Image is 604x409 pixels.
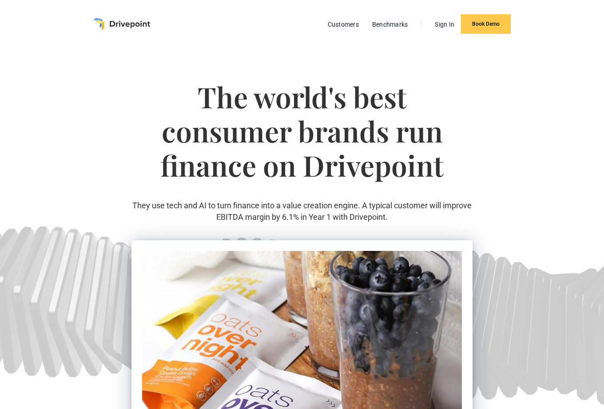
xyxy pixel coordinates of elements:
a: Customers [323,19,363,30]
h1: The world's best consumer brands run finance on Drivepoint [131,80,473,200]
a: Book Demo [461,14,511,34]
a: Benchmarks [368,19,413,30]
a: Sign In [430,19,459,30]
p: They use tech and AI to turn finance into a value creation engine. A typical customer will improv... [131,200,473,222]
a: home [93,18,150,30]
